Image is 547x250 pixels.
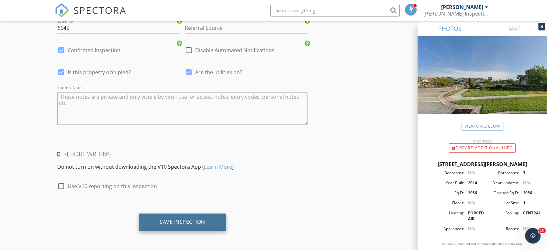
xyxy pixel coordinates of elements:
[185,23,307,33] input: Referral Source
[468,200,475,206] span: N/A
[195,47,274,53] label: Disable Automated Notifications
[441,4,483,10] div: [PERSON_NAME]
[160,219,205,225] div: Save Inspection
[270,4,400,17] input: Search everything...
[68,47,120,53] label: Confirmed Inspection
[427,170,464,176] div: Bedrooms:
[538,228,546,233] span: 10
[523,180,530,186] span: N/A
[482,21,547,36] a: MAP
[519,210,537,222] div: CENTRAL
[519,190,537,196] div: 2056
[57,163,307,171] p: Do not turn on without downloading the V10 Spectora App ( )
[427,180,464,186] div: Year Built:
[195,69,242,75] span: Are the utilities on?
[418,36,547,130] img: streetview
[418,21,482,36] a: PHOTOS
[462,122,503,131] a: View on Zillow
[425,242,539,246] p: All data is unverified and for informational purposes only.
[525,228,541,244] iframe: Intercom live chat
[57,150,307,158] h4: Report Writing
[519,170,537,176] div: 3
[423,10,488,17] div: Neal Inspections LLC
[449,143,516,153] div: Discard Additional info
[68,69,131,75] span: Is this property occupied?
[73,3,127,17] span: SPECTORA
[482,226,519,232] div: Rooms:
[204,163,232,170] a: Learn More
[464,190,482,196] div: 2056
[464,210,482,222] div: FORCED AIR
[425,160,539,168] div: [STREET_ADDRESS][PERSON_NAME]
[464,180,482,186] div: 2014
[427,200,464,206] div: Floors:
[523,226,530,232] span: N/A
[482,190,519,196] div: Finished Sq Ft:
[55,3,69,17] img: The Best Home Inspection Software - Spectora
[418,138,547,143] div: Incorrect?
[519,200,537,206] div: 1
[482,210,519,222] div: Cooling:
[468,170,475,176] span: N/A
[482,200,519,206] div: Lot Size:
[427,190,464,196] div: Sq Ft:
[468,226,475,232] span: N/A
[482,170,519,176] div: Bathrooms:
[427,210,464,222] div: Heating:
[68,183,157,189] label: Use V10 reporting on this inspection
[427,226,464,232] div: Appliances:
[482,180,519,186] div: Year Updated:
[55,9,127,22] a: SPECTORA
[57,92,307,125] textarea: Internal Notes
